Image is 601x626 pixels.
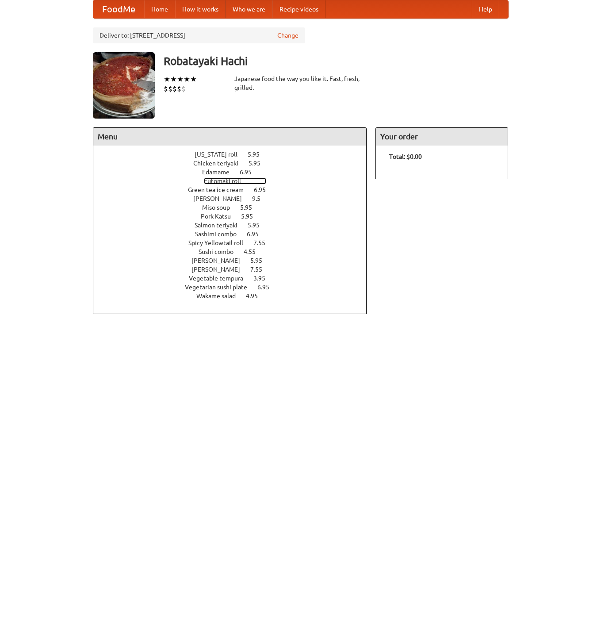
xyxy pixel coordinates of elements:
li: $ [177,84,181,94]
div: Deliver to: [STREET_ADDRESS] [93,27,305,43]
a: Vegetable tempura 3.95 [189,275,282,282]
a: FoodMe [93,0,144,18]
span: Pork Katsu [201,213,240,220]
li: ★ [184,74,190,84]
span: Edamame [202,169,238,176]
h4: Menu [93,128,367,146]
span: 5.95 [240,204,261,211]
a: Vegetarian sushi plate 6.95 [185,284,286,291]
span: [PERSON_NAME] [191,266,249,273]
li: $ [172,84,177,94]
span: 9.5 [252,195,269,202]
span: 5.95 [250,257,271,264]
a: How it works [175,0,226,18]
a: Help [472,0,499,18]
span: Sashimi combo [195,230,245,238]
span: Miso soup [202,204,239,211]
li: $ [164,84,168,94]
a: Edamame 6.95 [202,169,268,176]
span: Spicy Yellowtail roll [188,239,252,246]
span: Wakame salad [196,292,245,300]
span: 7.55 [253,239,274,246]
span: Vegetable tempura [189,275,252,282]
span: 3.95 [253,275,274,282]
span: Vegetarian sushi plate [185,284,256,291]
span: 4.55 [244,248,264,255]
span: Sushi combo [199,248,242,255]
a: Spicy Yellowtail roll 7.55 [188,239,282,246]
li: $ [181,84,186,94]
b: Total: $0.00 [389,153,422,160]
span: [US_STATE] roll [195,151,246,158]
span: [PERSON_NAME] [193,195,251,202]
a: Who we are [226,0,272,18]
a: Recipe videos [272,0,325,18]
li: ★ [177,74,184,84]
span: 6.95 [240,169,260,176]
span: 4.95 [246,292,267,300]
li: ★ [164,74,170,84]
h3: Robatayaki Hachi [164,52,509,70]
span: Salmon teriyaki [195,222,246,229]
h4: Your order [376,128,508,146]
div: Japanese food the way you like it. Fast, fresh, grilled. [234,74,367,92]
span: Futomaki roll [204,177,250,184]
span: 5.95 [241,213,262,220]
a: [PERSON_NAME] 5.95 [191,257,279,264]
a: Change [277,31,299,40]
li: ★ [190,74,197,84]
span: 5.95 [248,151,268,158]
span: 7.55 [250,266,271,273]
a: Chicken teriyaki 5.95 [193,160,277,167]
a: Sushi combo 4.55 [199,248,272,255]
a: Futomaki roll [204,177,266,184]
a: Home [144,0,175,18]
a: [PERSON_NAME] 7.55 [191,266,279,273]
span: 6.95 [247,230,268,238]
span: 6.95 [257,284,278,291]
a: Wakame salad 4.95 [196,292,274,300]
img: angular.jpg [93,52,155,119]
a: Salmon teriyaki 5.95 [195,222,276,229]
li: ★ [170,74,177,84]
span: [PERSON_NAME] [191,257,249,264]
a: [US_STATE] roll 5.95 [195,151,276,158]
li: $ [168,84,172,94]
a: Sashimi combo 6.95 [195,230,275,238]
span: Chicken teriyaki [193,160,247,167]
span: Green tea ice cream [188,186,253,193]
a: Pork Katsu 5.95 [201,213,269,220]
a: Green tea ice cream 6.95 [188,186,282,193]
span: 5.95 [249,160,269,167]
a: Miso soup 5.95 [202,204,268,211]
span: 6.95 [254,186,275,193]
span: 5.95 [248,222,268,229]
a: [PERSON_NAME] 9.5 [193,195,277,202]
